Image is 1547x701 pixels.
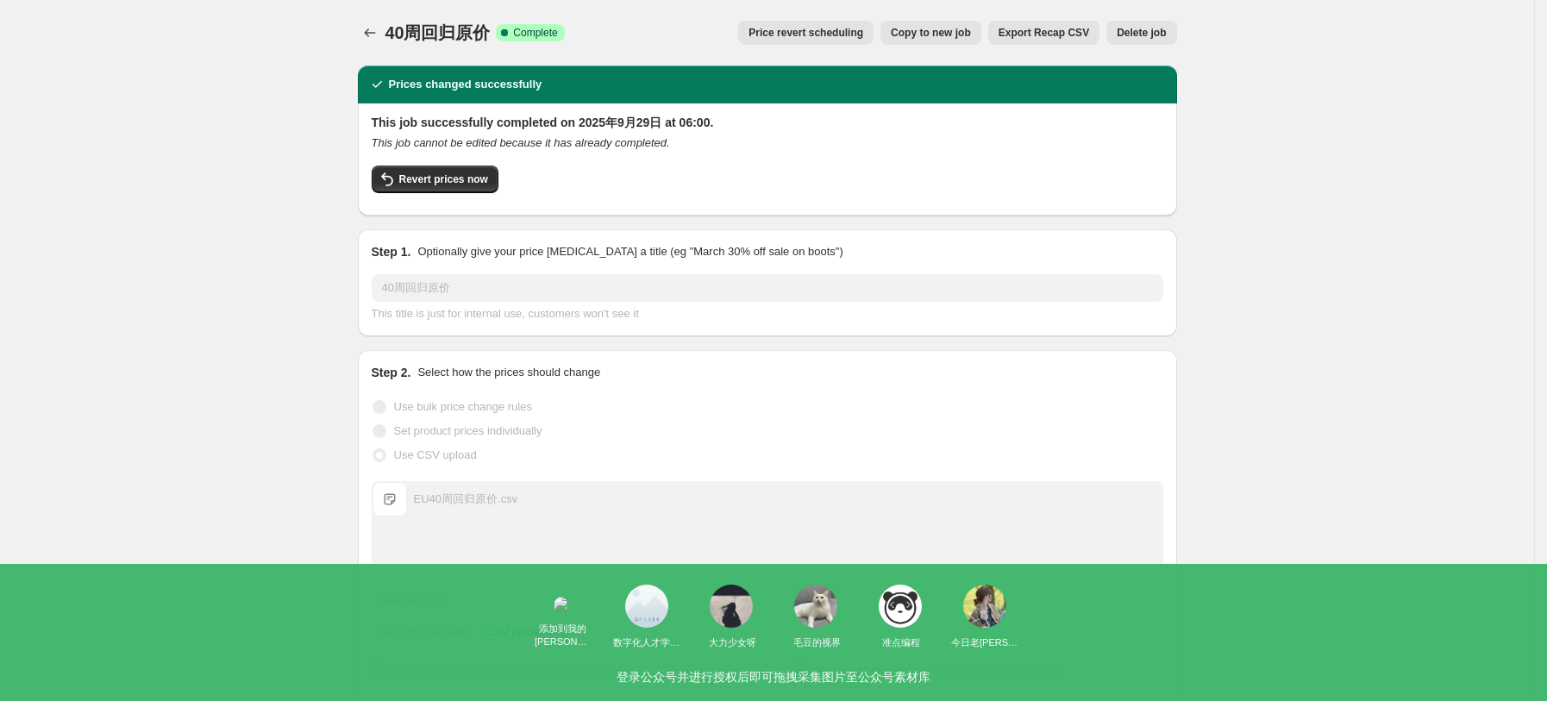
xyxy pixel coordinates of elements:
span: This title is just for internal use, customers won't see it [372,307,639,320]
i: This job cannot be edited because it has already completed. [372,136,670,149]
button: Delete job [1106,21,1176,45]
h2: Step 1. [372,243,411,260]
button: Copy to new job [880,21,981,45]
h2: Prices changed successfully [389,76,542,93]
span: Price revert scheduling [748,26,863,40]
span: Copy to new job [891,26,971,40]
span: Use bulk price change rules [394,400,532,413]
p: Optionally give your price [MEDICAL_DATA] a title (eg "March 30% off sale on boots") [417,243,842,260]
button: Export Recap CSV [988,21,1099,45]
span: Set product prices individually [394,424,542,437]
span: Export Recap CSV [999,26,1089,40]
button: Revert prices now [372,166,498,193]
span: Delete job [1117,26,1166,40]
span: Complete [513,26,557,40]
button: Price change jobs [358,21,382,45]
span: Use CSV upload [394,448,477,461]
h2: Step 2. [372,364,411,381]
input: 30% off holiday sale [372,274,1163,302]
p: Select how the prices should change [417,364,600,381]
h2: This job successfully completed on 2025年9月29日 at 06:00. [372,114,1163,131]
span: 40周回归原价 [385,23,490,42]
span: Revert prices now [399,172,488,186]
button: Price revert scheduling [738,21,874,45]
div: EU40周回归原价.csv [414,491,518,508]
